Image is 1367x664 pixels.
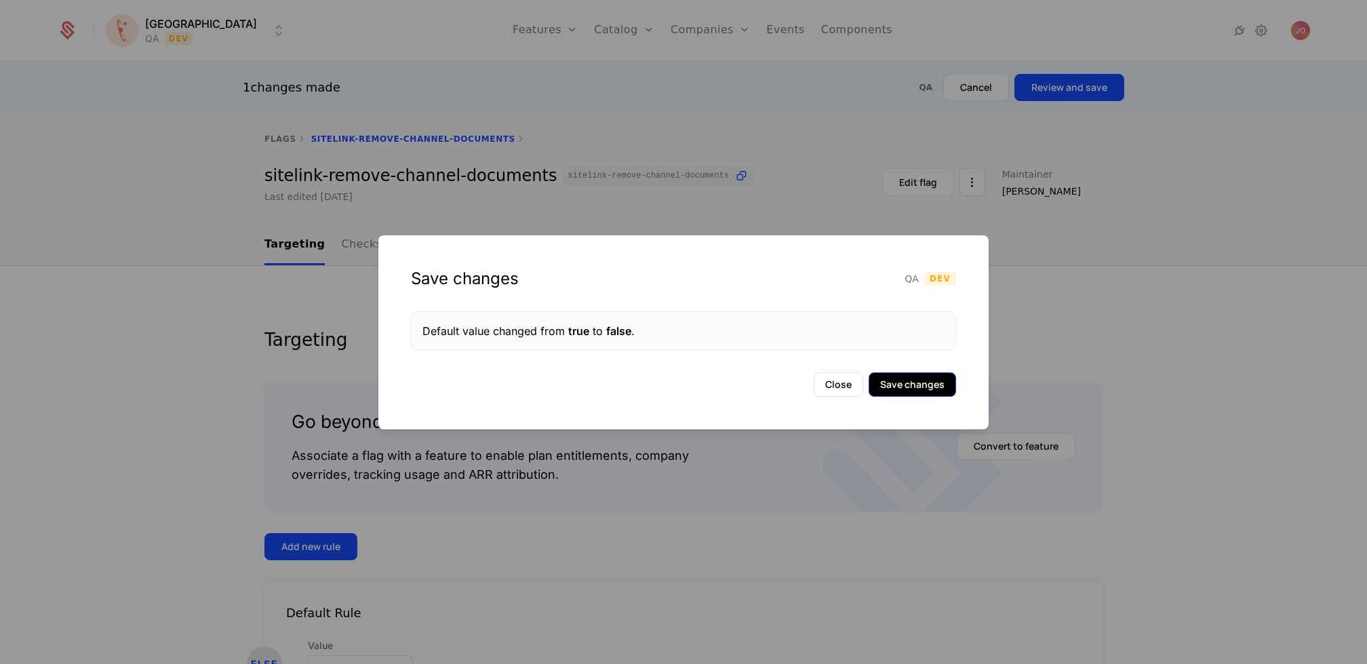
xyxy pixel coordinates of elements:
div: Default value changed from to . [422,323,945,339]
span: Dev [924,272,956,286]
button: Close [814,372,863,397]
span: true [568,324,589,338]
span: QA [905,272,919,286]
div: Save changes [411,268,519,290]
span: false [606,324,631,338]
button: Save changes [869,372,956,397]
